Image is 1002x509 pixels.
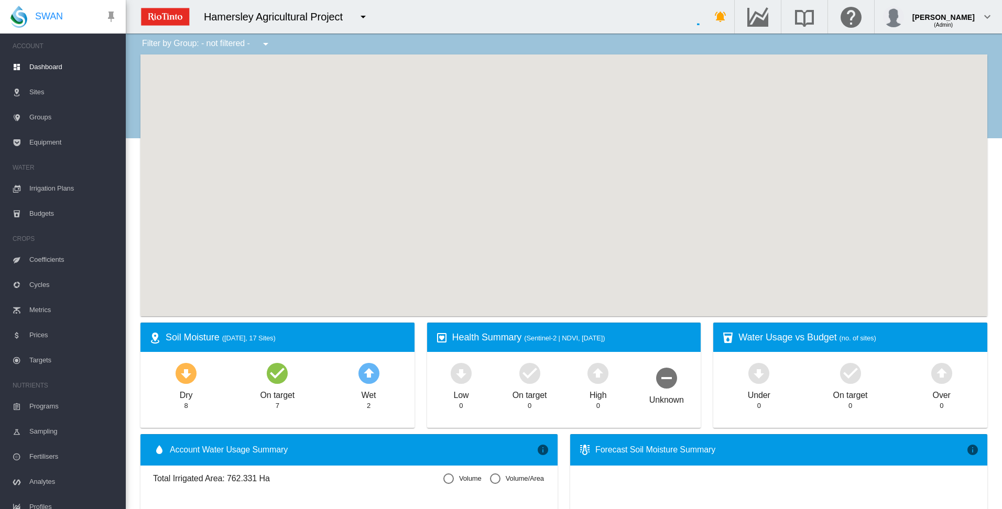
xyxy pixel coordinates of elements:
span: Targets [29,348,117,373]
div: 0 [528,401,531,411]
md-icon: icon-menu-down [357,10,369,23]
md-icon: icon-arrow-down-bold-circle [173,360,199,385]
div: Unknown [649,390,684,406]
span: CROPS [13,230,117,247]
div: 8 [184,401,188,411]
div: On target [833,385,868,401]
md-icon: icon-information [966,444,979,456]
div: 0 [596,401,600,411]
div: Dry [180,385,193,401]
md-icon: icon-water [153,444,166,456]
md-radio-button: Volume [443,474,482,484]
span: Groups [29,105,117,130]
button: icon-bell-ring [710,6,731,27]
span: Programs [29,394,117,419]
div: On target [513,385,547,401]
div: Forecast Soil Moisture Summary [595,444,966,456]
md-icon: icon-cup-water [722,331,734,344]
md-radio-button: Volume/Area [490,474,544,484]
md-icon: icon-minus-circle [654,365,679,390]
div: Water Usage vs Budget [738,331,979,344]
div: 0 [848,401,852,411]
div: 2 [367,401,371,411]
div: Wet [362,385,376,401]
div: Health Summary [452,331,693,344]
md-icon: Go to the Data Hub [745,10,770,23]
md-icon: icon-map-marker-radius [149,331,161,344]
span: SWAN [35,10,63,23]
div: [PERSON_NAME] [912,8,975,18]
md-icon: icon-information [537,444,549,456]
div: 0 [459,401,463,411]
span: Prices [29,323,117,348]
div: Hamersley Agricultural Project [204,9,352,24]
md-icon: icon-thermometer-lines [579,444,591,456]
span: Analytes [29,469,117,494]
button: icon-menu-down [353,6,374,27]
span: Budgets [29,201,117,226]
md-icon: icon-arrow-up-bold-circle [585,360,611,385]
md-icon: icon-checkbox-marked-circle [265,360,290,385]
div: 7 [276,401,279,411]
span: Sites [29,80,117,105]
md-icon: icon-arrow-down-bold-circle [746,360,771,385]
md-icon: icon-chevron-down [981,10,994,23]
div: 0 [940,401,943,411]
span: (Admin) [934,22,953,28]
img: profile.jpg [883,6,904,27]
span: Cycles [29,272,117,297]
div: On target [260,385,295,401]
md-icon: icon-pin [105,10,117,23]
div: Under [748,385,770,401]
md-icon: icon-arrow-down-bold-circle [449,360,474,385]
span: WATER [13,159,117,176]
span: Equipment [29,130,117,155]
md-icon: icon-menu-down [259,38,272,50]
span: Irrigation Plans [29,176,117,201]
span: Fertilisers [29,444,117,469]
md-icon: icon-arrow-up-bold-circle [929,360,954,385]
span: Account Water Usage Summary [170,444,537,456]
md-icon: Search the knowledge base [792,10,817,23]
div: Soil Moisture [166,331,406,344]
span: Total Irrigated Area: 762.331 Ha [153,473,443,484]
span: (Sentinel-2 | NDVI, [DATE]) [524,334,605,342]
md-icon: icon-arrow-up-bold-circle [356,360,382,385]
span: Coefficients [29,247,117,272]
md-icon: icon-checkbox-marked-circle [838,360,863,385]
div: Low [453,385,469,401]
span: NUTRIENTS [13,377,117,394]
span: ([DATE], 17 Sites) [222,334,276,342]
span: ACCOUNT [13,38,117,54]
span: Sampling [29,419,117,444]
span: Dashboard [29,54,117,80]
span: (no. of sites) [840,334,876,342]
div: Filter by Group: - not filtered - [134,34,279,54]
span: Metrics [29,297,117,323]
img: SWAN-Landscape-Logo-Colour-drop.png [10,6,27,28]
div: 0 [757,401,761,411]
button: icon-menu-down [255,34,276,54]
md-icon: Click here for help [838,10,864,23]
md-icon: icon-bell-ring [714,10,727,23]
md-icon: icon-checkbox-marked-circle [517,360,542,385]
md-icon: icon-heart-box-outline [435,331,448,344]
div: High [590,385,607,401]
div: Over [933,385,951,401]
img: ZPXdBAAAAAElFTkSuQmCC [137,4,193,30]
